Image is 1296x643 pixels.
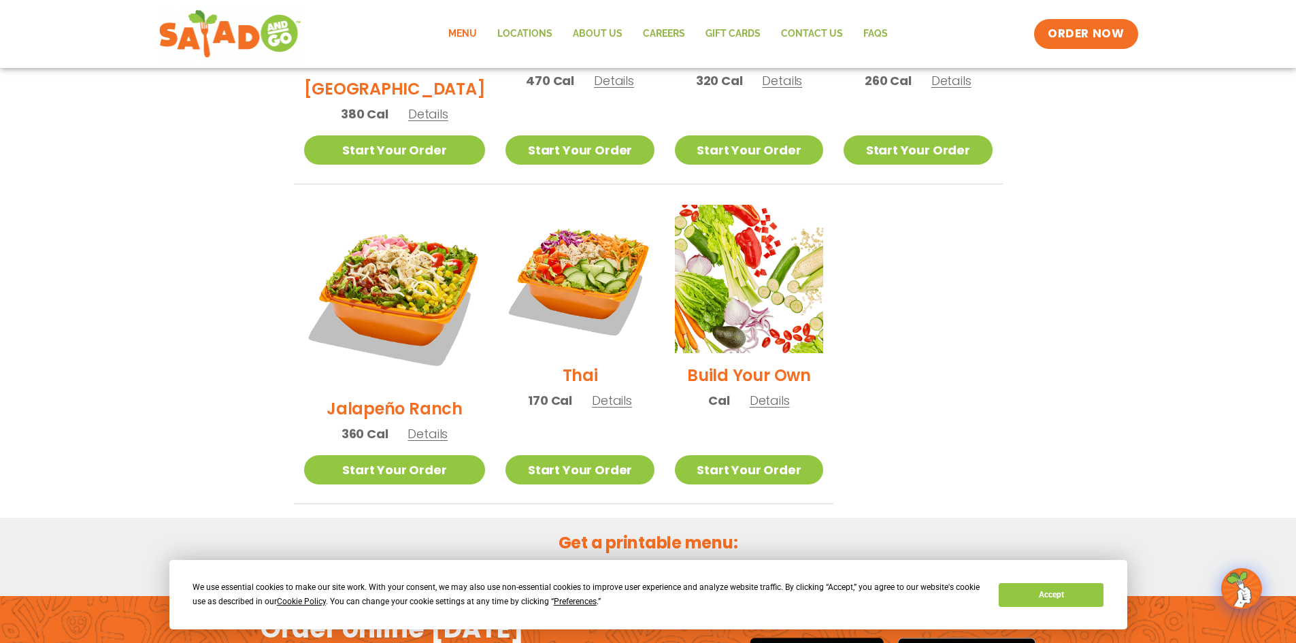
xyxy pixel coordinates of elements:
a: Locations [487,18,563,50]
a: Start Your Order [304,455,486,484]
span: 170 Cal [528,391,572,410]
span: Details [762,72,802,89]
h2: Build Your Own [687,363,811,387]
img: Product photo for Thai Salad [505,205,654,353]
a: Start Your Order [304,135,486,165]
span: Details [408,425,448,442]
span: Details [594,72,634,89]
span: Details [408,105,448,122]
h2: Get a printable menu: [294,531,1003,555]
img: Product photo for Jalapeño Ranch Salad [304,205,486,386]
a: Start Your Order [505,135,654,165]
a: GIFT CARDS [695,18,771,50]
a: About Us [563,18,633,50]
span: 360 Cal [342,425,388,443]
span: Cookie Policy [277,597,326,606]
a: Contact Us [771,18,853,50]
span: Details [592,392,632,409]
nav: Menu [438,18,898,50]
h2: Thai [563,363,598,387]
div: Cookie Consent Prompt [169,560,1127,629]
a: ORDER NOW [1034,19,1137,49]
button: Accept [999,583,1103,607]
a: Start Your Order [675,135,823,165]
a: FAQs [853,18,898,50]
span: 470 Cal [526,71,574,90]
img: new-SAG-logo-768×292 [159,7,302,61]
a: Start Your Order [844,135,992,165]
span: Details [750,392,790,409]
span: Preferences [554,597,597,606]
span: Details [931,72,971,89]
span: 380 Cal [341,105,388,123]
img: Product photo for Build Your Own [675,205,823,353]
a: Careers [633,18,695,50]
div: We use essential cookies to make our site work. With your consent, we may also use non-essential ... [193,580,982,609]
a: Start Your Order [675,455,823,484]
h2: [GEOGRAPHIC_DATA] [304,77,486,101]
span: Cal [708,391,729,410]
span: ORDER NOW [1048,26,1124,42]
span: 260 Cal [865,71,912,90]
img: wpChatIcon [1223,570,1261,608]
a: Menu [438,18,487,50]
h2: Jalapeño Ranch [327,397,463,421]
span: 320 Cal [696,71,743,90]
a: Start Your Order [505,455,654,484]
